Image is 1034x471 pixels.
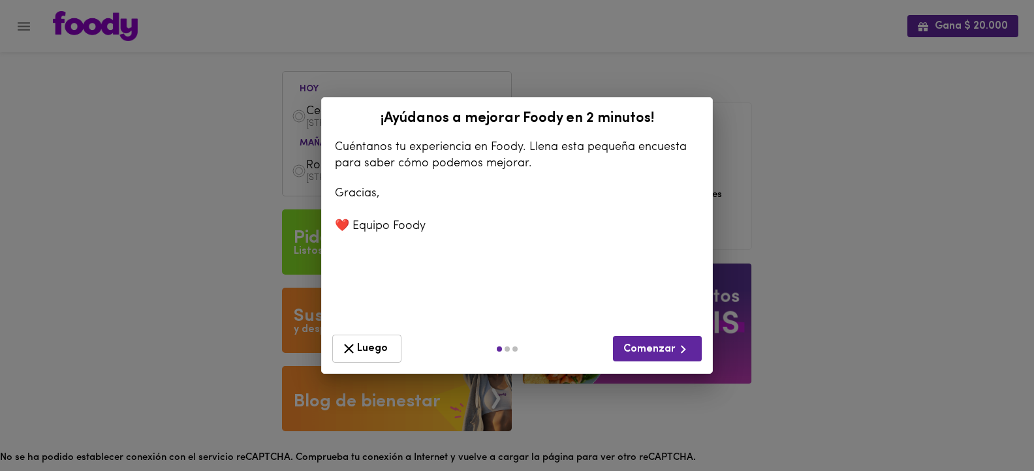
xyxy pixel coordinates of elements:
p: Gracias, ❤️ Equipo Foody [335,185,699,235]
p: Cuéntanos tu experiencia en Foody. Llena esta pequeña encuesta para saber cómo podemos mejorar. [335,140,699,172]
span: Comenzar [623,341,691,357]
span: Luego [341,341,393,357]
button: Comenzar [613,336,702,361]
h2: ¡Ayúdanos a mejorar Foody en 2 minutos! [328,111,706,127]
iframe: Messagebird Livechat Widget [958,395,1021,458]
button: Luego [332,335,401,363]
